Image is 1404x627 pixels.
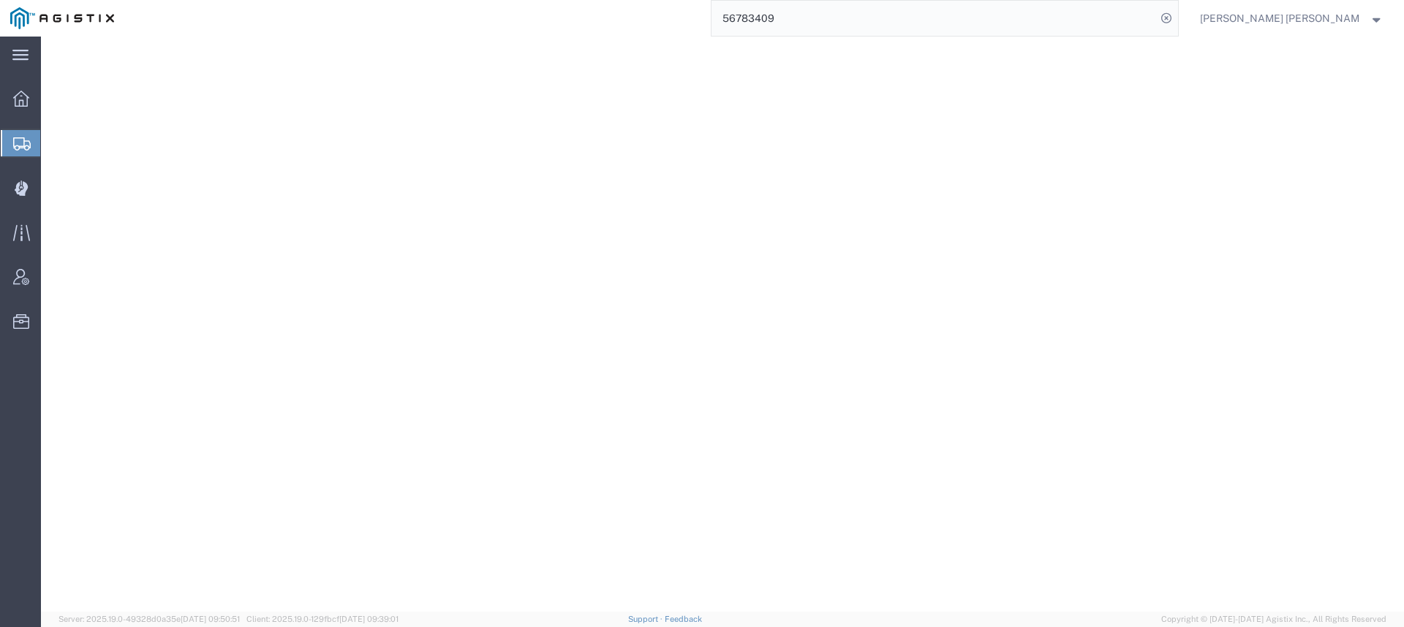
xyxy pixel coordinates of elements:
a: Support [628,615,665,623]
img: logo [10,7,114,29]
span: [DATE] 09:39:01 [339,615,399,623]
iframe: FS Legacy Container [41,37,1404,612]
span: Kayte Bray Dogali [1200,10,1360,26]
input: Search for shipment number, reference number [712,1,1156,36]
span: Client: 2025.19.0-129fbcf [246,615,399,623]
span: Server: 2025.19.0-49328d0a35e [58,615,240,623]
a: Feedback [665,615,702,623]
span: [DATE] 09:50:51 [181,615,240,623]
span: Copyright © [DATE]-[DATE] Agistix Inc., All Rights Reserved [1161,613,1386,626]
button: [PERSON_NAME] [PERSON_NAME] [1199,9,1384,27]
